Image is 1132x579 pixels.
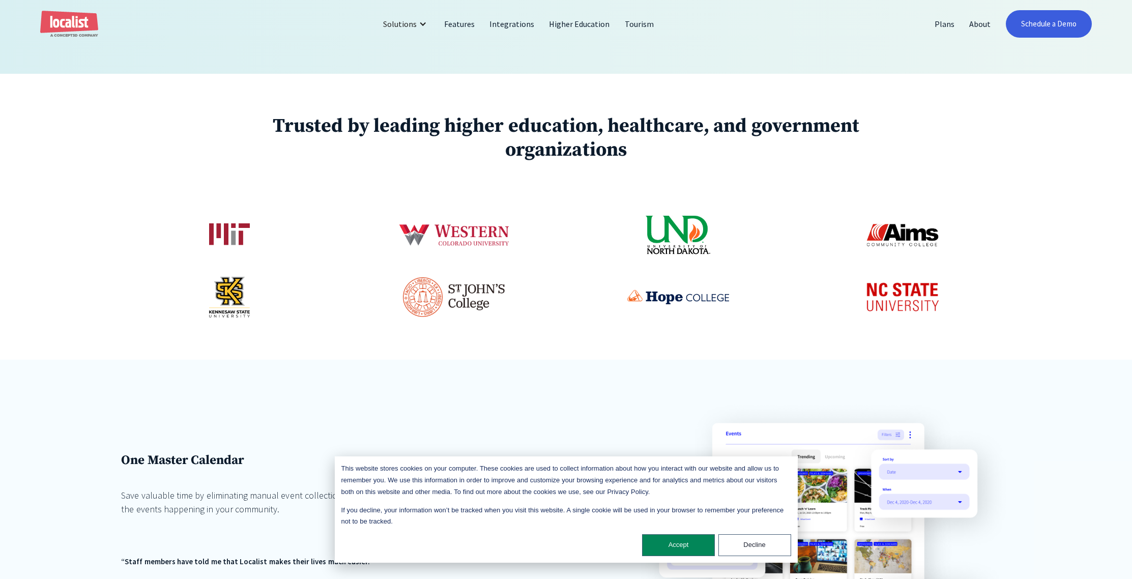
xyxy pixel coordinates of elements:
[403,277,505,317] img: St John's College logo
[397,203,510,267] img: Western Colorado University logo
[718,534,791,556] button: Decline
[335,456,798,563] div: Cookie banner
[341,463,791,498] p: This website stores cookies on your computer. These cookies are used to collect information about...
[209,277,250,317] img: Kennesaw State University logo
[121,556,579,568] div: “Staff members have told me that Localist makes their lives much easier.”
[121,452,244,468] strong: One Master Calendar
[209,223,250,246] img: Massachusetts Institute of Technology logo
[375,12,437,36] div: Solutions
[482,12,542,36] a: Integrations
[642,534,715,556] button: Accept
[121,488,579,516] div: Save valuable time by eliminating manual event collection and entry. Localist is built to aggrega...
[866,215,939,255] img: Aims Community College logo
[40,11,98,38] a: home
[1006,10,1092,38] a: Schedule a Demo
[857,275,948,319] img: NC State University logo
[383,18,417,30] div: Solutions
[962,12,998,36] a: About
[341,505,791,528] p: If you decline, your information won’t be tracked when you visit this website. A single cookie wi...
[627,290,729,304] img: Hope College logo
[542,12,618,36] a: Higher Education
[437,12,482,36] a: Features
[273,114,859,163] strong: Trusted by leading higher education, healthcare, and government organizations
[618,12,661,36] a: Tourism
[645,215,711,255] img: University of North Dakota logo
[927,12,962,36] a: Plans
